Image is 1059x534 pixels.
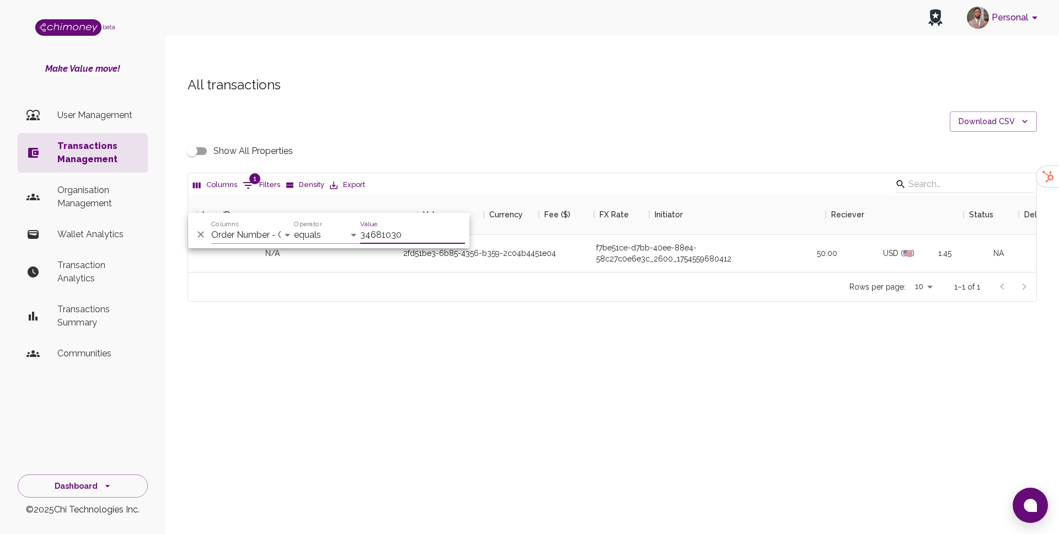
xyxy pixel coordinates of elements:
div: Chi Ref [4,195,197,234]
button: Dashboard [18,474,148,498]
button: Open chat window [1013,488,1048,523]
div: Issue ID [197,195,418,234]
div: 1.45 [933,235,988,272]
div: Issue ID [202,195,231,234]
div: 10 [910,279,937,295]
button: Density [283,177,327,194]
span: N/A [265,248,280,259]
span: 1 [249,173,260,184]
div: Fee ($) [544,195,570,234]
button: Delete [192,226,209,243]
div: 50.00 [811,235,878,272]
div: Status [964,195,1019,234]
div: Value [423,195,444,234]
p: User Management [57,109,139,122]
p: Rows per page: [849,281,906,292]
div: Currency [489,195,523,234]
div: 2fd51be3-6b85-4356-b359-2c04b4451e04 [403,248,556,259]
input: Search… [908,175,1018,193]
p: Communities [57,347,139,360]
span: beta [103,24,115,30]
div: Fee ($) [539,195,594,234]
p: Transactions Summary [57,303,139,329]
div: Search [895,175,1034,195]
h5: All transactions [188,76,1037,94]
img: Logo [35,19,101,36]
p: Wallet Analytics [57,228,139,241]
div: Value [418,195,484,234]
div: f7be51ce-d7bb-40ee-88e4-58c27c0e6e3c_2600_1754559680412 [596,242,806,264]
p: Transaction Analytics [57,259,139,285]
div: Initiator [649,195,826,234]
div: NA [988,235,1043,272]
label: Value [360,220,377,229]
p: 1–1 of 1 [954,281,980,292]
p: Transactions Management [57,140,139,166]
span: Show All Properties [213,145,293,158]
div: Initiator [655,195,683,234]
input: Filter value [360,226,465,244]
button: Select columns [190,177,240,194]
div: FX Rate [600,195,629,234]
label: Columns [211,220,239,229]
img: avatar [967,7,989,29]
label: Operator [294,220,322,229]
div: Reciever [826,195,964,234]
div: Status [969,195,993,234]
div: Currency [484,195,539,234]
button: account of current user [962,3,1046,32]
button: Show filters [240,177,283,194]
div: USD (🇺🇸) [878,235,933,272]
div: FX Rate [594,195,649,234]
p: Organisation Management [57,184,139,210]
div: Reciever [831,195,864,234]
button: Download CSV [950,111,1037,132]
button: Export [327,177,368,194]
